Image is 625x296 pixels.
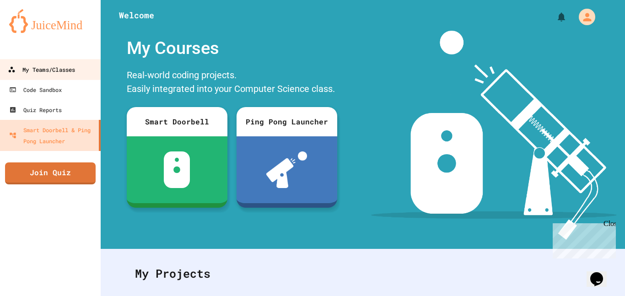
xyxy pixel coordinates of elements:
[9,104,62,115] div: Quiz Reports
[266,151,307,188] img: ppl-with-ball.png
[549,220,616,258] iframe: chat widget
[122,31,342,66] div: My Courses
[9,9,92,33] img: logo-orange.svg
[237,107,337,136] div: Ping Pong Launcher
[4,4,63,58] div: Chat with us now!Close
[569,6,598,27] div: My Account
[164,151,190,188] img: sdb-white.svg
[8,64,75,75] div: My Teams/Classes
[127,107,227,136] div: Smart Doorbell
[587,259,616,287] iframe: chat widget
[9,124,95,146] div: Smart Doorbell & Ping Pong Launcher
[122,66,342,100] div: Real-world coding projects. Easily integrated into your Computer Science class.
[539,9,569,25] div: My Notifications
[5,162,96,184] a: Join Quiz
[371,31,616,240] img: banner-image-my-projects.png
[9,84,62,95] div: Code Sandbox
[126,256,600,291] div: My Projects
